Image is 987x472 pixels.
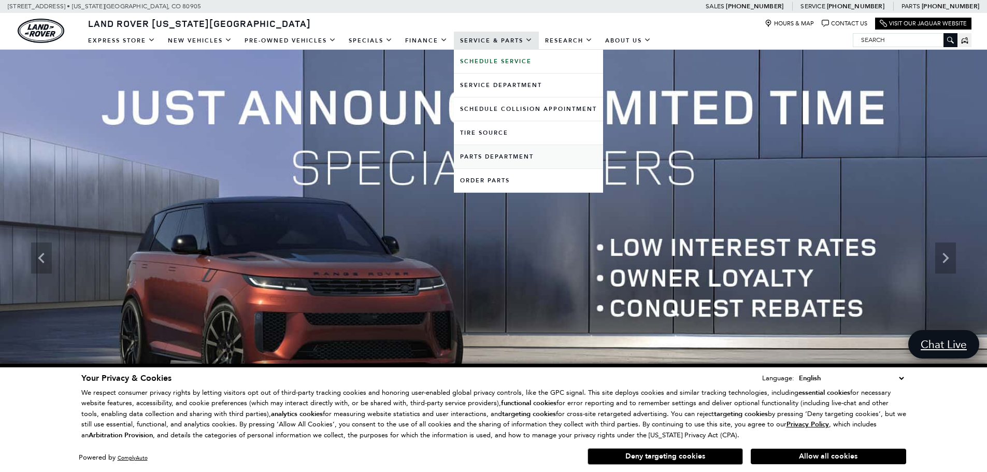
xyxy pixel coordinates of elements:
div: Language: [762,375,794,381]
select: Language Select [796,373,906,384]
p: We respect consumer privacy rights by letting visitors opt out of third-party tracking cookies an... [81,388,906,441]
a: ComplyAuto [118,454,148,461]
strong: Arbitration Provision [89,431,153,440]
strong: functional cookies [501,398,556,408]
u: Privacy Policy [786,420,829,429]
button: Allow all cookies [751,449,906,464]
a: Pre-Owned Vehicles [238,32,342,50]
img: Land Rover [18,19,64,43]
div: Previous [31,242,52,274]
a: Tire Source [454,121,603,145]
b: Schedule Service [460,58,532,65]
button: Deny targeting cookies [588,448,743,465]
span: Land Rover [US_STATE][GEOGRAPHIC_DATA] [88,17,311,30]
a: Chat Live [908,330,979,359]
strong: targeting cookies [714,409,768,419]
a: EXPRESS STORE [82,32,162,50]
a: Service Department [454,74,603,97]
a: Finance [399,32,454,50]
a: Schedule Collision Appointment [454,97,603,121]
div: Next [935,242,956,274]
a: Order Parts [454,169,603,192]
strong: essential cookies [798,388,850,397]
a: New Vehicles [162,32,238,50]
a: Research [539,32,599,50]
a: [PHONE_NUMBER] [827,2,884,10]
span: Service [800,3,825,10]
span: Your Privacy & Cookies [81,373,171,384]
a: Hours & Map [765,20,814,27]
a: Schedule Service [454,50,603,73]
a: Privacy Policy [786,420,829,428]
a: Service & Parts [454,32,539,50]
input: Search [853,34,957,46]
a: Contact Us [822,20,867,27]
span: Sales [706,3,724,10]
a: Parts Department [454,145,603,168]
a: land-rover [18,19,64,43]
strong: targeting cookies [502,409,556,419]
span: Parts [902,3,920,10]
a: About Us [599,32,657,50]
a: [PHONE_NUMBER] [726,2,783,10]
a: Specials [342,32,399,50]
span: Chat Live [916,337,972,351]
a: [STREET_ADDRESS] • [US_STATE][GEOGRAPHIC_DATA], CO 80905 [8,3,201,10]
a: Visit Our Jaguar Website [880,20,967,27]
a: [PHONE_NUMBER] [922,2,979,10]
a: Land Rover [US_STATE][GEOGRAPHIC_DATA] [82,17,317,30]
nav: Main Navigation [82,32,657,50]
strong: analytics cookies [271,409,323,419]
div: Powered by [79,454,148,461]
